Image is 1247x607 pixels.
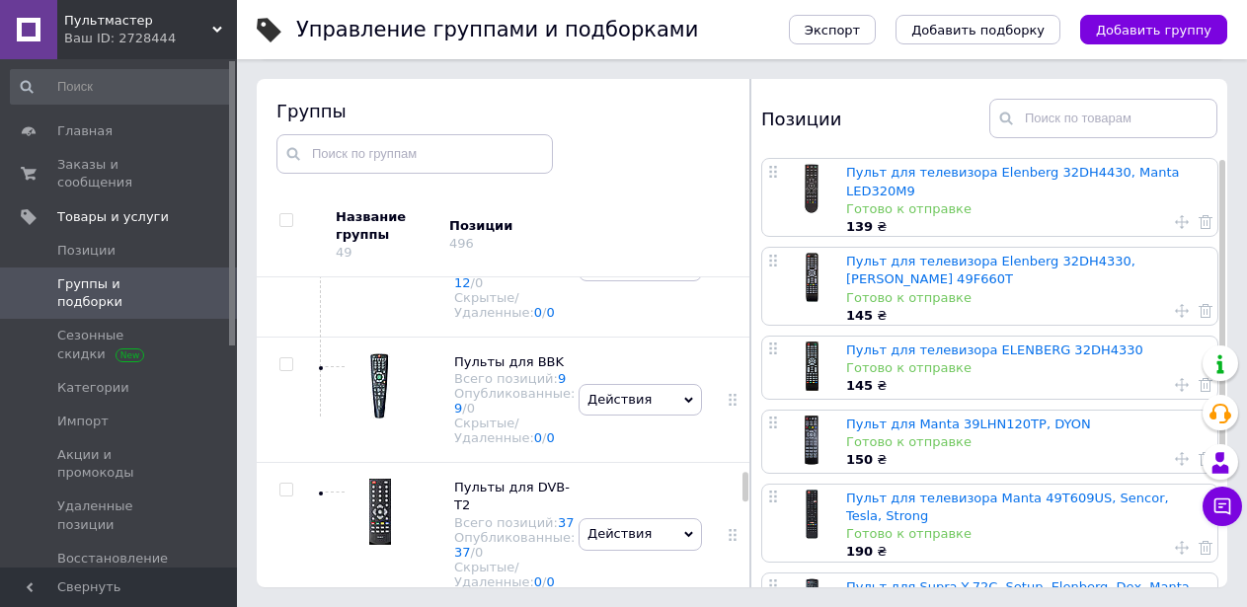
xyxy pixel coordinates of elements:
[1199,302,1212,320] a: Удалить товар
[1199,538,1212,556] a: Удалить товар
[846,417,1091,431] a: Пульт для Manta 39LHN120TP, DYON
[846,308,873,323] b: 145
[454,401,462,416] a: 9
[64,30,237,47] div: Ваш ID: 2728444
[336,208,434,244] div: Название группы
[558,371,566,386] a: 9
[846,307,1208,325] div: ₴
[57,379,129,397] span: Категории
[462,401,475,416] span: /
[64,12,212,30] span: Пультмастер
[296,18,698,41] h1: Управление группами и подборками
[336,245,352,260] div: 49
[542,574,555,589] span: /
[547,430,555,445] a: 0
[454,290,575,320] div: Скрытые/Удаленные:
[1199,450,1212,468] a: Удалить товар
[454,530,575,560] div: Опубликованные:
[276,134,553,174] input: Поиск по группам
[846,543,1208,561] div: ₴
[467,401,475,416] div: 0
[761,99,989,138] div: Позиции
[449,217,617,235] div: Позиции
[57,122,113,140] span: Главная
[454,515,575,530] div: Всего позиций:
[846,359,1208,377] div: Готово к отправке
[276,99,731,123] div: Группы
[534,305,542,320] a: 0
[475,545,483,560] div: 0
[846,219,873,234] b: 139
[547,574,555,589] a: 0
[57,327,183,362] span: Сезонные скидки
[454,275,471,290] a: 12
[534,574,542,589] a: 0
[846,378,873,393] b: 145
[475,275,483,290] div: 0
[471,545,484,560] span: /
[57,208,169,226] span: Товары и услуги
[846,433,1208,451] div: Готово к отправке
[846,491,1169,523] a: Пульт для телевизора Manta 49T609US, Sencor, Tesla, Strong
[587,526,652,541] span: Действия
[846,254,1135,286] a: Пульт для телевизора Elenberg 32DH4330,[PERSON_NAME] 49F660T
[454,416,575,445] div: Скрытые/Удаленные:
[454,545,471,560] a: 37
[989,99,1217,138] input: Поиск по товарам
[57,550,183,585] span: Восстановление позиций
[846,342,1143,357] a: Пульт для телевизора ELENBERG 32DH4330
[846,289,1208,307] div: Готово к отправке
[1199,213,1212,231] a: Удалить товар
[471,275,484,290] span: /
[846,200,1208,218] div: Готово к отправке
[846,525,1208,543] div: Готово к отправке
[587,392,652,407] span: Действия
[911,23,1045,38] span: Добавить подборку
[846,451,1208,469] div: ₴
[846,452,873,467] b: 150
[454,480,570,512] span: Пульты для DVB-T2
[534,430,542,445] a: 0
[454,354,564,369] span: Пульты для BBK
[789,15,876,44] button: Экспорт
[558,515,575,530] a: 37
[10,69,233,105] input: Поиск
[449,236,474,251] div: 496
[846,165,1180,197] a: Пульт для телевизора Elenberg 32DH4430, Manta LED320M9
[805,23,860,38] span: Экспорт
[57,242,116,260] span: Позиции
[369,479,391,545] img: Пульты для DVB-T2
[57,156,183,191] span: Заказы и сообщения
[57,497,183,533] span: Удаленные позиции
[454,371,575,386] div: Всего позиций:
[1080,15,1227,44] button: Добавить группу
[846,544,873,559] b: 190
[370,353,390,418] img: Пульты для BBK
[57,413,109,430] span: Импорт
[1203,487,1242,526] button: Чат с покупателем
[542,430,555,445] span: /
[57,446,183,482] span: Акции и промокоды
[1199,376,1212,394] a: Удалить товар
[547,305,555,320] a: 0
[542,305,555,320] span: /
[1096,23,1211,38] span: Добавить группу
[896,15,1060,44] button: Добавить подборку
[454,560,575,589] div: Скрытые/Удаленные:
[846,218,1208,236] div: ₴
[57,275,183,311] span: Группы и подборки
[846,377,1208,395] div: ₴
[454,386,575,416] div: Опубликованные:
